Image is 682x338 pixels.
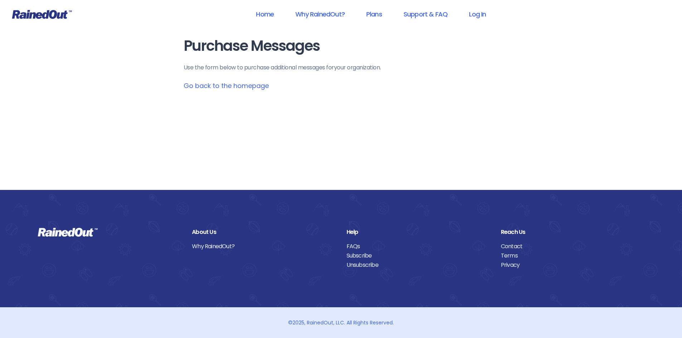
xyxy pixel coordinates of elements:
[501,251,644,260] a: Terms
[394,6,457,22] a: Support & FAQ
[347,227,490,237] div: Help
[184,81,269,90] a: Go back to the homepage
[347,242,490,251] a: FAQs
[184,38,499,54] h1: Purchase Messages
[184,63,499,72] p: Use the form below to purchase additional messages for your organization .
[357,6,391,22] a: Plans
[501,260,644,270] a: Privacy
[192,227,335,237] div: About Us
[501,227,644,237] div: Reach Us
[286,6,354,22] a: Why RainedOut?
[501,242,644,251] a: Contact
[247,6,283,22] a: Home
[347,260,490,270] a: Unsubscribe
[460,6,495,22] a: Log In
[192,242,335,251] a: Why RainedOut?
[347,251,490,260] a: Subscribe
